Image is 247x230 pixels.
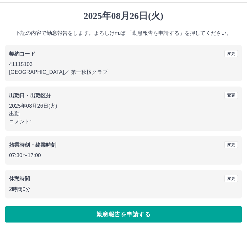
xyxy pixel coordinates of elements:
[9,110,238,118] p: 出勤
[224,50,238,57] button: 変更
[9,142,56,148] b: 始業時刻・終業時刻
[224,141,238,148] button: 変更
[5,10,242,21] h1: 2025年08月26日(火)
[5,29,242,37] p: 下記の内容で勤怠報告をします。よろしければ 「勤怠報告を申請する」を押してください。
[5,206,242,223] button: 勤怠報告を申請する
[9,93,51,98] b: 出勤日・出勤区分
[224,92,238,99] button: 変更
[9,118,238,126] p: コメント:
[9,185,238,193] p: 2時間0分
[9,61,238,68] p: 41115103
[9,68,238,76] p: [GEOGRAPHIC_DATA] ／ 第一秋桜クラブ
[9,152,238,159] p: 07:30 〜 17:00
[9,102,238,110] p: 2025年08月26日(火)
[9,51,35,57] b: 契約コード
[9,176,30,182] b: 休憩時間
[224,175,238,182] button: 変更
